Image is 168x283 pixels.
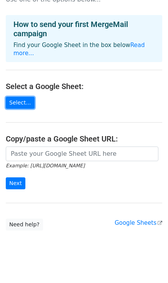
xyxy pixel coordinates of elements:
iframe: Chat Widget [130,246,168,283]
a: Read more... [13,42,145,57]
h4: How to send your first MergeMail campaign [13,20,155,38]
input: Next [6,177,25,189]
a: Select... [6,97,35,109]
h4: Select a Google Sheet: [6,82,162,91]
a: Need help? [6,219,43,231]
small: Example: [URL][DOMAIN_NAME] [6,163,85,168]
h4: Copy/paste a Google Sheet URL: [6,134,162,143]
a: Google Sheets [115,219,162,226]
p: Find your Google Sheet in the box below [13,41,155,57]
input: Paste your Google Sheet URL here [6,147,158,161]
